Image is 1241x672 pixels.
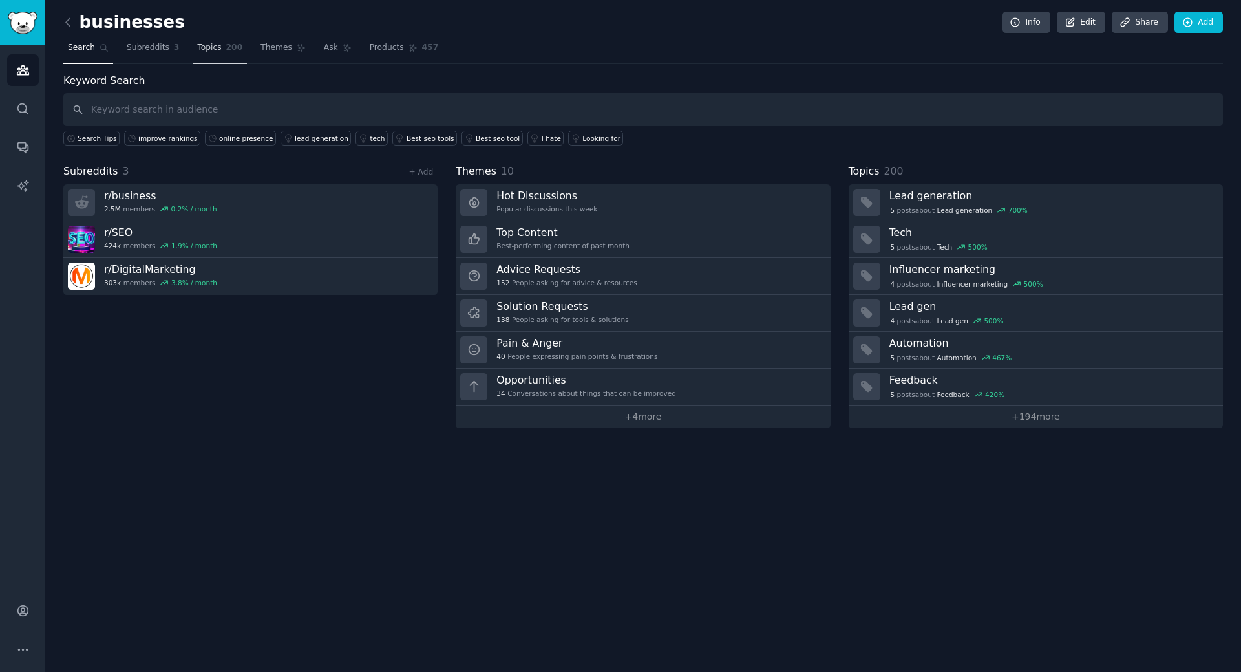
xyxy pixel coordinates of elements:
[456,221,830,258] a: Top ContentBest-performing content of past month
[68,263,95,290] img: DigitalMarketing
[849,184,1223,221] a: Lead generation5postsaboutLead generation700%
[1008,206,1028,215] div: 700 %
[496,389,505,398] span: 34
[496,352,505,361] span: 40
[496,299,628,313] h3: Solution Requests
[889,263,1214,276] h3: Influencer marketing
[496,315,509,324] span: 138
[68,42,95,54] span: Search
[104,263,217,276] h3: r/ DigitalMarketing
[496,241,630,250] div: Best-performing content of past month
[884,165,903,177] span: 200
[496,352,657,361] div: People expressing pain points & frustrations
[174,42,180,54] span: 3
[171,204,217,213] div: 0.2 % / month
[496,263,637,276] h3: Advice Requests
[422,42,439,54] span: 457
[496,278,637,287] div: People asking for advice & resources
[889,389,1006,400] div: post s about
[937,206,993,215] span: Lead generation
[890,390,895,399] span: 5
[407,134,454,143] div: Best seo tools
[496,315,628,324] div: People asking for tools & solutions
[849,295,1223,332] a: Lead gen4postsaboutLead gen500%
[889,373,1214,387] h3: Feedback
[496,278,509,287] span: 152
[138,134,198,143] div: improve rankings
[63,258,438,295] a: r/DigitalMarketing303kmembers3.8% / month
[63,38,113,64] a: Search
[496,336,657,350] h3: Pain & Anger
[104,241,121,250] span: 424k
[984,316,1003,325] div: 500 %
[985,390,1004,399] div: 420 %
[365,38,443,64] a: Products457
[370,134,385,143] div: tech
[889,315,1005,327] div: post s about
[456,164,496,180] span: Themes
[78,134,117,143] span: Search Tips
[63,93,1223,126] input: Keyword search in audience
[295,134,348,143] div: lead generation
[937,316,968,325] span: Lead gen
[104,226,217,239] h3: r/ SEO
[256,38,310,64] a: Themes
[890,279,895,288] span: 4
[889,204,1029,216] div: post s about
[205,131,276,146] a: online presence
[63,184,438,221] a: r/business2.5Mmembers0.2% / month
[1112,12,1167,34] a: Share
[456,258,830,295] a: Advice Requests152People asking for advice & resources
[542,134,561,143] div: I hate
[496,189,597,202] h3: Hot Discussions
[992,353,1012,362] div: 467 %
[937,390,970,399] span: Feedback
[889,278,1045,290] div: post s about
[937,279,1008,288] span: Influencer marketing
[889,241,989,253] div: post s about
[849,406,1223,428] a: +194more
[496,226,630,239] h3: Top Content
[849,332,1223,369] a: Automation5postsaboutAutomation467%
[171,241,217,250] div: 1.9 % / month
[937,353,977,362] span: Automation
[456,369,830,406] a: Opportunities34Conversations about things that can be improved
[281,131,351,146] a: lead generation
[63,74,145,87] label: Keyword Search
[324,42,338,54] span: Ask
[104,204,217,213] div: members
[496,373,676,387] h3: Opportunities
[104,278,217,287] div: members
[219,134,273,143] div: online presence
[68,226,95,253] img: SEO
[392,131,457,146] a: Best seo tools
[890,316,895,325] span: 4
[496,204,597,213] div: Popular discussions this week
[568,131,623,146] a: Looking for
[122,38,184,64] a: Subreddits3
[456,295,830,332] a: Solution Requests138People asking for tools & solutions
[890,353,895,362] span: 5
[461,131,523,146] a: Best seo tool
[889,352,1013,363] div: post s about
[104,241,217,250] div: members
[123,165,129,177] span: 3
[476,134,520,143] div: Best seo tool
[456,184,830,221] a: Hot DiscussionsPopular discussions this week
[527,131,564,146] a: I hate
[124,131,200,146] a: improve rankings
[1024,279,1043,288] div: 500 %
[104,278,121,287] span: 303k
[582,134,620,143] div: Looking for
[8,12,37,34] img: GummySearch logo
[937,243,953,252] span: Tech
[1057,12,1105,34] a: Edit
[63,12,185,33] h2: businesses
[319,38,356,64] a: Ask
[890,243,895,252] span: 5
[501,165,514,177] span: 10
[104,189,217,202] h3: r/ business
[260,42,292,54] span: Themes
[496,389,676,398] div: Conversations about things that can be improved
[1174,12,1223,34] a: Add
